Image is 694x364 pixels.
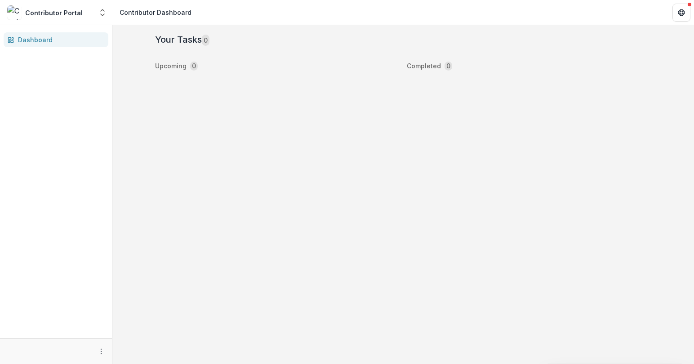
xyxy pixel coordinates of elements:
span: 0 [202,35,209,46]
p: Completed [407,61,441,71]
p: 0 [446,61,450,71]
a: Dashboard [4,32,108,47]
p: Upcoming [155,61,187,71]
h2: Your Tasks [155,34,209,45]
p: 0 [192,61,196,71]
div: Contributor Portal [25,8,83,18]
button: Get Help [672,4,690,22]
nav: breadcrumb [116,6,195,19]
button: Open entity switcher [96,4,109,22]
div: Dashboard [18,35,101,44]
img: Contributor Portal [7,5,22,20]
div: Contributor Dashboard [120,8,191,17]
button: More [96,346,107,357]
